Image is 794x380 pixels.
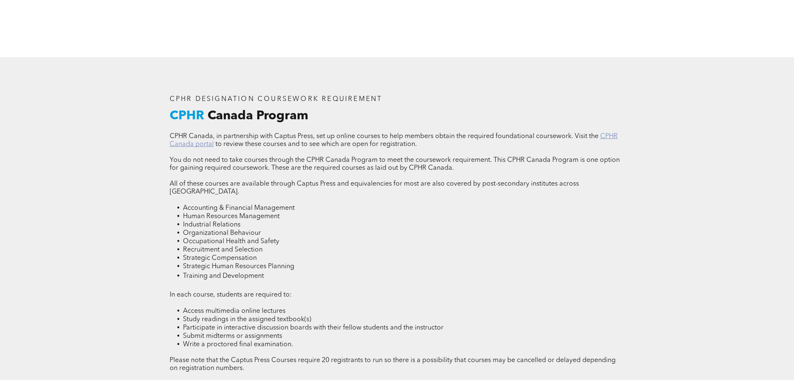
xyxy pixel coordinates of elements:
[170,110,204,122] span: CPHR
[183,205,295,211] span: Accounting & Financial Management
[183,213,280,220] span: Human Resources Management
[183,230,261,237] span: Organizational Behaviour
[183,325,443,331] span: Participate in interactive discussion boards with their fellow students and the instructor
[183,238,279,245] span: Occupational Health and Safety
[170,157,620,171] span: You do not need to take courses through the CPHR Canada Program to meet the coursework requiremen...
[170,357,616,372] span: Please note that the Captus Press Courses require 20 registrants to run so there is a possibility...
[183,316,311,323] span: Study readings in the assigned textbook(s)
[208,110,308,122] span: Canada Program
[183,263,294,270] span: Strategic Human Resources Planning
[170,133,599,140] span: CPHR Canada, in partnership with Captus Press, set up online courses to help members obtain the r...
[183,333,282,340] span: Submit midterms or assignments
[183,247,263,253] span: Recruitment and Selection
[183,273,264,279] span: Training and Development
[183,255,257,262] span: Strategic Compensation
[170,96,383,103] span: CPHR DESIGNATION COURSEWORK REQUIREMENT
[170,292,292,298] span: In each course, students are required to:
[183,308,286,315] span: Access multimedia online lectures
[170,181,579,195] span: All of these courses are available through Captus Press and equivalencies for most are also cover...
[183,221,240,228] span: Industrial Relations
[183,341,293,348] span: Write a proctored final examination.
[215,141,417,148] span: to review these courses and to see which are open for registration.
